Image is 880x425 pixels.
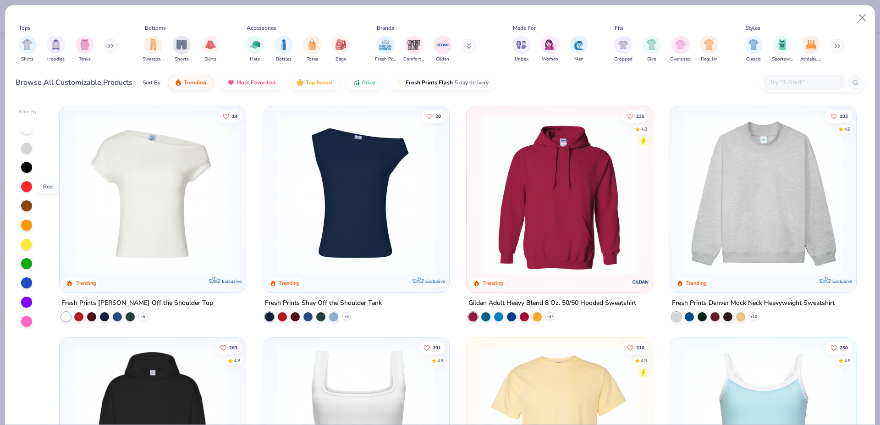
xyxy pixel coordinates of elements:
div: 4.8 [437,357,444,364]
div: 4.9 [641,357,647,364]
img: f5d85501-0dbb-4ee4-b115-c08fa3845d83 [679,116,847,274]
img: Gildan logo [632,273,650,291]
img: 5716b33b-ee27-473a-ad8a-9b8687048459 [272,116,440,274]
span: Slim [647,56,656,63]
div: Styles [745,24,760,32]
span: Price [362,79,375,86]
button: filter button [570,36,588,63]
span: Gildan [436,56,449,63]
span: 20 [435,114,441,118]
img: Skirts Image [205,39,216,50]
button: Like [422,110,445,122]
button: filter button [512,36,531,63]
button: filter button [173,36,191,63]
div: Browse All Customizable Products [16,77,132,88]
img: Comfort Colors Image [407,38,421,52]
button: filter button [375,36,396,63]
img: Fresh Prints Image [379,38,392,52]
button: Like [419,341,445,354]
span: + 6 [141,314,145,320]
span: Exclusive [222,278,242,284]
div: Bottoms [145,24,166,32]
span: Oversized [670,56,691,63]
button: filter button [246,36,264,63]
img: Totes Image [307,39,317,50]
img: Sportswear Image [777,39,787,50]
span: Most Favorited [236,79,275,86]
span: Fresh Prints Flash [406,79,453,86]
span: Fresh Prints [375,56,396,63]
span: 250 [840,345,848,350]
button: filter button [332,36,350,63]
span: Unisex [515,56,528,63]
div: filter for Women [541,36,559,63]
span: + 37 [546,314,553,320]
span: 5 day delivery [455,77,489,88]
button: filter button [275,36,293,63]
div: 4.8 [234,357,241,364]
span: Women [542,56,558,63]
div: 4.8 [844,126,851,132]
div: filter for Bags [332,36,350,63]
button: Like [622,341,649,354]
div: 4.8 [641,126,647,132]
button: filter button [18,36,37,63]
div: Tops [19,24,31,32]
span: Trending [184,79,206,86]
img: Hats Image [250,39,260,50]
button: filter button [303,36,321,63]
div: filter for Classic [744,36,763,63]
div: filter for Unisex [512,36,531,63]
span: Bottles [276,56,291,63]
img: Gildan Image [436,38,450,52]
img: flash.gif [396,79,404,86]
span: Top Rated [306,79,332,86]
span: Sweatpants [143,56,164,63]
div: filter for Shorts [173,36,191,63]
img: a164e800-7022-4571-a324-30c76f641635 [643,116,811,274]
div: Filter By [19,109,37,116]
button: filter button [201,36,220,63]
img: a1c94bf0-cbc2-4c5c-96ec-cab3b8502a7f [69,116,236,274]
div: Fits [615,24,624,32]
span: Exclusive [832,278,852,284]
button: filter button [47,36,65,63]
button: filter button [670,36,691,63]
span: + 10 [750,314,757,320]
div: filter for Hats [246,36,264,63]
img: Cropped Image [618,39,628,50]
span: Exclusive [425,278,445,284]
button: Like [826,341,852,354]
div: filter for Bottles [275,36,293,63]
button: filter button [800,36,821,63]
span: Sportswear [772,56,793,63]
span: Men [574,56,583,63]
div: Brands [377,24,394,32]
img: Regular Image [704,39,715,50]
button: filter button [772,36,793,63]
div: filter for Gildan [434,36,452,63]
div: Red [38,180,58,193]
span: 291 [433,345,441,350]
div: filter for Oversized [670,36,691,63]
div: Fresh Prints Shay Off the Shoulder Tank [265,298,382,309]
div: Fresh Prints Denver Mock Neck Heavyweight Sweatshirt [672,298,835,309]
span: Bags [335,56,346,63]
span: Athleisure [800,56,821,63]
div: Sort By [143,78,160,87]
button: Like [216,341,242,354]
img: TopRated.gif [297,79,304,86]
button: filter button [700,36,718,63]
span: Tanks [79,56,91,63]
div: filter for Sportswear [772,36,793,63]
img: Women Image [545,39,555,50]
button: Fresh Prints Flash5 day delivery [390,75,495,90]
img: Tanks Image [80,39,90,50]
button: Like [219,110,242,122]
button: filter button [643,36,661,63]
div: filter for Comfort Colors [403,36,424,63]
img: Men Image [574,39,584,50]
img: 01756b78-01f6-4cc6-8d8a-3c30c1a0c8ac [476,116,643,274]
span: Hoodies [47,56,65,63]
button: filter button [76,36,94,63]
